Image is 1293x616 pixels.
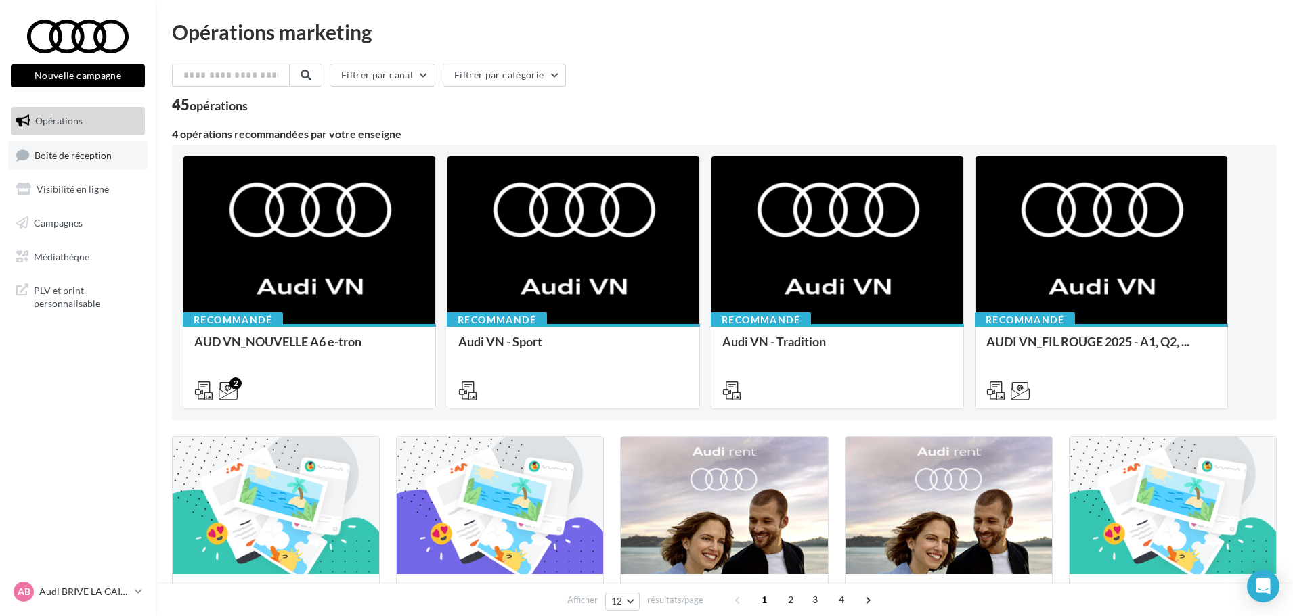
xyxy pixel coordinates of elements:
[443,64,566,87] button: Filtrer par catégorie
[722,334,826,349] span: Audi VN - Tradition
[1247,570,1279,602] div: Open Intercom Messenger
[447,312,547,327] div: Recommandé
[172,22,1277,42] div: Opérations marketing
[8,276,148,316] a: PLV et print personnalisable
[8,141,148,170] a: Boîte de réception
[35,115,83,126] span: Opérations
[711,312,811,327] div: Recommandé
[37,183,109,195] span: Visibilité en ligne
[18,585,30,598] span: AB
[172,97,248,112] div: 45
[35,149,112,160] span: Boîte de réception
[11,579,145,605] a: AB Audi BRIVE LA GAILLARDE
[986,334,1189,349] span: AUDI VN_FIL ROUGE 2025 - A1, Q2, ...
[183,312,283,327] div: Recommandé
[804,589,826,611] span: 3
[831,589,852,611] span: 4
[458,334,542,349] span: Audi VN - Sport
[34,281,139,310] span: PLV et print personnalisable
[753,589,775,611] span: 1
[8,107,148,135] a: Opérations
[190,99,248,112] div: opérations
[780,589,802,611] span: 2
[11,64,145,87] button: Nouvelle campagne
[8,209,148,237] a: Campagnes
[330,64,435,87] button: Filtrer par canal
[8,175,148,204] a: Visibilité en ligne
[194,334,361,349] span: AUD VN_NOUVELLE A6 e-tron
[229,377,242,389] div: 2
[611,596,623,607] span: 12
[567,594,598,607] span: Afficher
[605,592,640,611] button: 12
[39,585,129,598] p: Audi BRIVE LA GAILLARDE
[975,312,1075,327] div: Recommandé
[8,243,148,271] a: Médiathèque
[647,594,703,607] span: résultats/page
[34,250,89,262] span: Médiathèque
[34,217,83,229] span: Campagnes
[172,128,1277,139] div: 4 opérations recommandées par votre enseigne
